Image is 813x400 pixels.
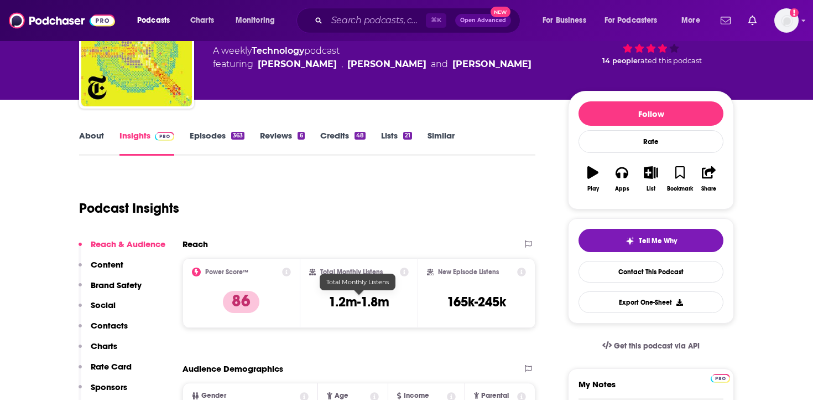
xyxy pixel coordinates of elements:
div: Bookmark [667,186,693,192]
div: A weekly podcast [213,44,531,71]
button: Content [79,259,123,280]
a: Technology [252,45,304,56]
span: featuring [213,58,531,71]
span: Open Advanced [460,18,506,23]
button: open menu [597,12,674,29]
a: Credits48 [320,130,366,156]
img: User Profile [774,8,799,33]
h1: Podcast Insights [79,200,179,217]
button: Open AdvancedNew [455,14,511,27]
div: List [647,186,655,192]
a: Lists21 [381,130,412,156]
p: Social [91,300,116,310]
p: 86 [223,291,259,313]
a: Kevin Roose [347,58,426,71]
a: Contact This Podcast [579,261,723,283]
span: For Podcasters [604,13,658,28]
span: For Business [543,13,586,28]
p: Reach & Audience [91,239,165,249]
span: Podcasts [137,13,170,28]
button: Rate Card [79,361,132,382]
span: Total Monthly Listens [326,278,389,286]
p: Content [91,259,123,270]
a: InsightsPodchaser Pro [119,130,174,156]
p: Rate Card [91,361,132,372]
p: Brand Safety [91,280,142,290]
p: Sponsors [91,382,127,392]
a: Charts [183,12,221,29]
a: Episodes363 [190,130,244,156]
div: Play [587,186,599,192]
span: rated this podcast [638,57,702,65]
span: ⌘ K [426,13,446,28]
button: Brand Safety [79,280,142,300]
a: Pro website [711,372,730,383]
a: About [79,130,104,156]
a: Show notifications dropdown [716,11,735,30]
div: 363 [231,132,244,140]
span: 14 people [602,57,638,65]
button: Charts [79,341,117,361]
img: Podchaser - Follow, Share and Rate Podcasts [9,10,115,31]
span: New [491,7,510,17]
button: Reach & Audience [79,239,165,259]
img: Podchaser Pro [155,132,174,141]
div: 21 [403,132,412,140]
div: [PERSON_NAME] [452,58,531,71]
button: open menu [129,12,184,29]
button: Export One-Sheet [579,291,723,313]
div: Share [701,186,716,192]
span: Logged in as MDutt35 [774,8,799,33]
p: Charts [91,341,117,351]
button: Apps [607,159,636,199]
h2: Audience Demographics [183,363,283,374]
button: Show profile menu [774,8,799,33]
svg: Add a profile image [790,8,799,17]
h3: 165k-245k [447,294,506,310]
h2: New Episode Listens [438,268,499,276]
div: 48 [355,132,366,140]
span: and [431,58,448,71]
button: Share [695,159,723,199]
button: open menu [228,12,289,29]
span: , [341,58,343,71]
span: Charts [190,13,214,28]
div: Apps [615,186,629,192]
h2: Total Monthly Listens [320,268,383,276]
button: tell me why sparkleTell Me Why [579,229,723,252]
label: My Notes [579,379,723,398]
a: Reviews6 [260,130,304,156]
button: Contacts [79,320,128,341]
h2: Reach [183,239,208,249]
span: Age [335,392,348,399]
span: More [681,13,700,28]
button: List [637,159,665,199]
button: Play [579,159,607,199]
input: Search podcasts, credits, & more... [327,12,426,29]
h2: Power Score™ [205,268,248,276]
h3: 1.2m-1.8m [329,294,389,310]
img: Podchaser Pro [711,374,730,383]
button: open menu [674,12,714,29]
span: Get this podcast via API [614,341,700,351]
a: Show notifications dropdown [744,11,761,30]
span: Gender [201,392,226,399]
button: Bookmark [665,159,694,199]
button: Follow [579,101,723,126]
a: Kara Swisher [258,58,337,71]
a: Similar [428,130,455,156]
button: Social [79,300,116,320]
div: 6 [298,132,304,140]
span: Income [404,392,429,399]
div: Rate [579,130,723,153]
span: Tell Me Why [639,237,677,245]
div: Search podcasts, credits, & more... [307,8,531,33]
a: Get this podcast via API [593,332,708,360]
img: tell me why sparkle [626,237,634,245]
button: open menu [535,12,600,29]
span: Monitoring [236,13,275,28]
p: Contacts [91,320,128,331]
